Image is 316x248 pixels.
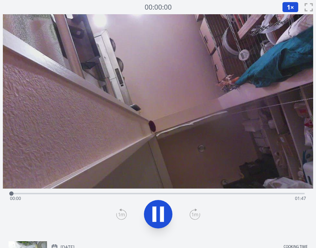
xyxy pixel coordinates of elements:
[295,195,306,201] span: 01:47
[282,2,299,12] button: 1×
[145,2,172,12] a: 00:00:00
[287,3,290,11] span: 1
